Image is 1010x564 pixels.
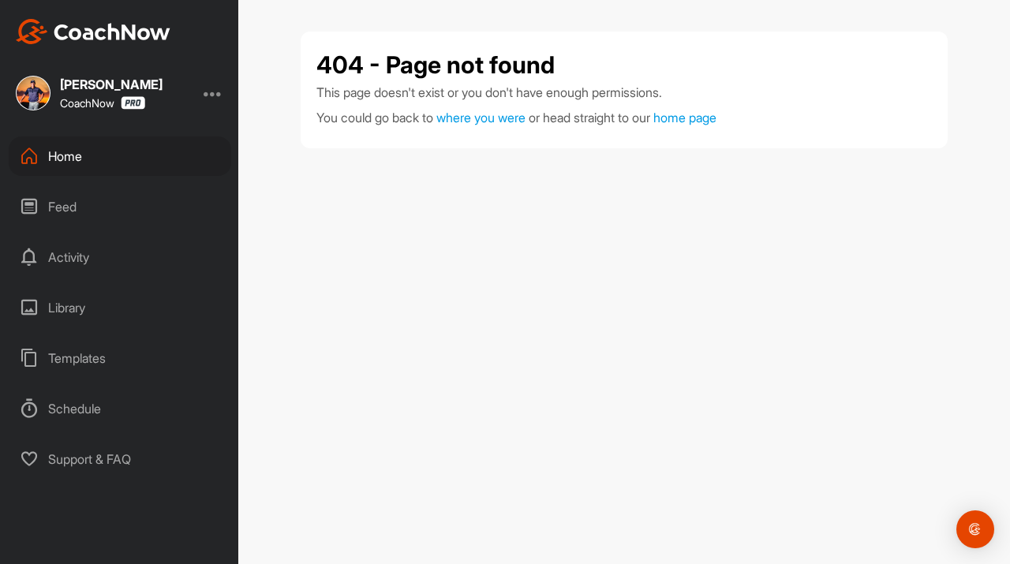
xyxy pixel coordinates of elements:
[9,389,231,428] div: Schedule
[9,187,231,226] div: Feed
[9,136,231,176] div: Home
[9,439,231,479] div: Support & FAQ
[653,110,716,125] a: home page
[316,47,555,83] h1: 404 - Page not found
[16,19,170,44] img: CoachNow
[9,237,231,277] div: Activity
[60,96,145,110] div: CoachNow
[9,288,231,327] div: Library
[9,338,231,378] div: Templates
[16,76,50,110] img: square_372e2406c35f6e87d1079b8ba9998e93.jpg
[316,83,932,102] p: This page doesn't exist or you don't have enough permissions.
[436,110,526,125] span: where you were
[121,96,145,110] img: CoachNow Pro
[316,108,932,127] p: You could go back to or head straight to our
[956,510,994,548] div: Open Intercom Messenger
[60,78,163,91] div: [PERSON_NAME]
